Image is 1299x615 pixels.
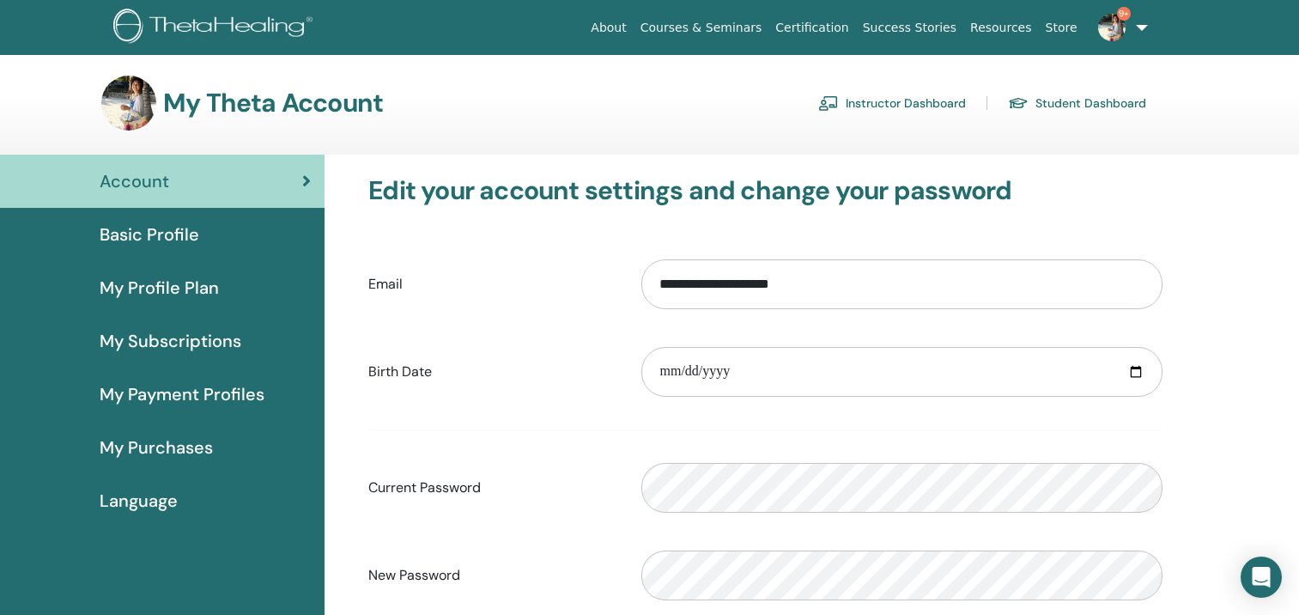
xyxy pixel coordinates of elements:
[768,12,855,44] a: Certification
[100,381,264,407] span: My Payment Profiles
[101,76,156,131] img: default.jpg
[355,472,628,504] label: Current Password
[963,12,1039,44] a: Resources
[584,12,633,44] a: About
[100,222,199,247] span: Basic Profile
[1039,12,1084,44] a: Store
[1098,14,1126,41] img: default.jpg
[100,168,169,194] span: Account
[1008,89,1146,117] a: Student Dashboard
[818,95,839,111] img: chalkboard-teacher.svg
[100,435,213,460] span: My Purchases
[355,268,628,301] label: Email
[355,356,628,388] label: Birth Date
[818,89,966,117] a: Instructor Dashboard
[163,88,383,119] h3: My Theta Account
[100,488,178,514] span: Language
[1008,96,1029,111] img: graduation-cap.svg
[100,275,219,301] span: My Profile Plan
[856,12,963,44] a: Success Stories
[368,175,1162,206] h3: Edit your account settings and change your password
[100,328,241,354] span: My Subscriptions
[1117,7,1131,21] span: 9+
[1241,557,1282,598] div: Open Intercom Messenger
[355,559,628,592] label: New Password
[634,12,769,44] a: Courses & Seminars
[113,9,319,47] img: logo.png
